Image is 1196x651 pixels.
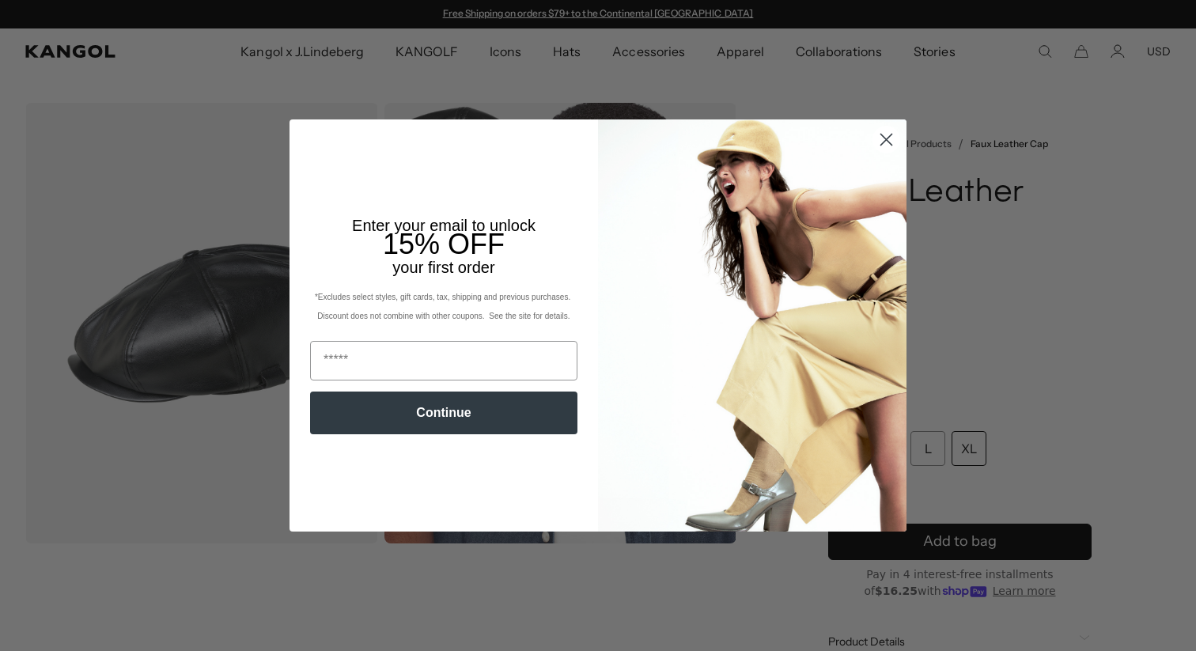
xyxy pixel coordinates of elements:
[872,126,900,153] button: Close dialog
[598,119,906,531] img: 93be19ad-e773-4382-80b9-c9d740c9197f.jpeg
[315,293,573,320] span: *Excludes select styles, gift cards, tax, shipping and previous purchases. Discount does not comb...
[310,392,577,434] button: Continue
[392,259,494,276] span: your first order
[383,228,505,260] span: 15% OFF
[352,217,536,234] span: Enter your email to unlock
[310,341,577,380] input: Email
